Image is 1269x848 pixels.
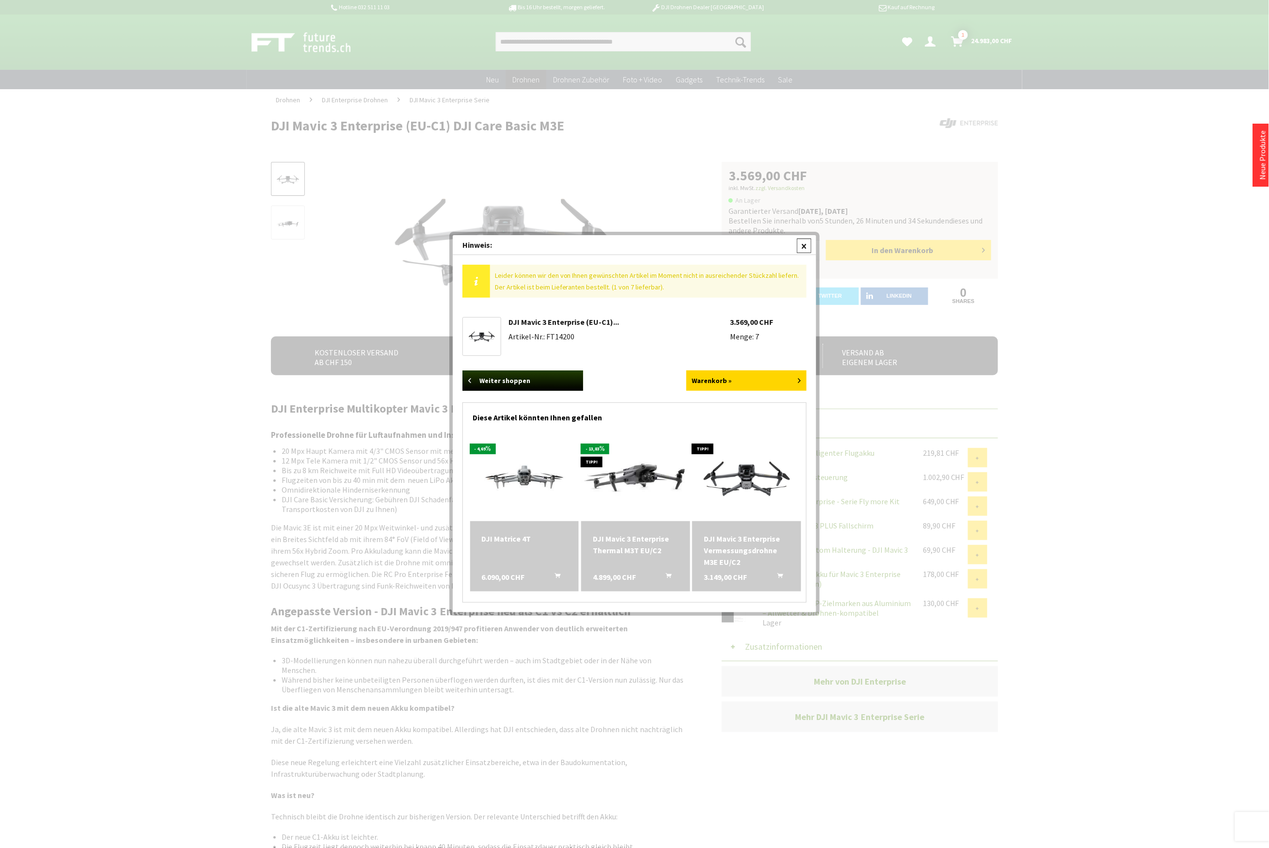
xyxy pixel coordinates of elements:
div: Leider können wir den von Ihnen gewünschten Artikel im Moment nicht in ausreichender Stückzahl li... [490,265,807,298]
a: Neue Produkte [1258,130,1268,180]
li: Menge: 7 [730,332,807,341]
div: DJI Matrice 4T [482,533,568,544]
a: Weiter shoppen [462,370,583,391]
img: DJI Mavic 3E [692,447,801,509]
div: Hinweis: [453,235,816,255]
a: DJI Mavic 3 Enterprise (EU-C1)... [508,317,619,327]
button: In den Warenkorb [543,571,566,584]
span: 6.090,00 CHF [482,571,525,583]
button: In den Warenkorb [765,571,789,584]
span: 3.149,00 CHF [704,571,747,583]
div: DJI Mavic 3 Enterprise Vermessungsdrohne M3E EU/C2 [704,533,790,568]
div: Diese Artikel könnten Ihnen gefallen [473,403,796,427]
a: DJI Mavic 3 Enterprise Vermessungsdrohne M3E EU/C2 3.149,00 CHF In den Warenkorb [704,533,790,568]
button: In den Warenkorb [654,571,678,584]
a: DJI Mavic 3 Enterprise (EU-C1) DJI Care Basic M3E [465,320,498,353]
a: DJI Mavic 3 Enterprise Thermal M3T EU/C2 4.899,00 CHF In den Warenkorb [593,533,679,556]
img: DJI Mavic 3 Enterprise (EU-C1) DJI Care Basic M3E [465,327,498,346]
li: 3.569,00 CHF [730,317,807,327]
div: DJI Mavic 3 Enterprise Thermal M3T EU/C2 [593,533,679,556]
img: DJI Matrice 4T [470,447,579,509]
span: 4.899,00 CHF [593,571,636,583]
img: DJI Mavic 3 Enterprise Thermal M3T EU/C2 [581,444,690,512]
a: Warenkorb » [686,370,807,391]
li: Artikel-Nr.: FT14200 [508,332,730,341]
a: DJI Matrice 4T 6.090,00 CHF In den Warenkorb [482,533,568,544]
